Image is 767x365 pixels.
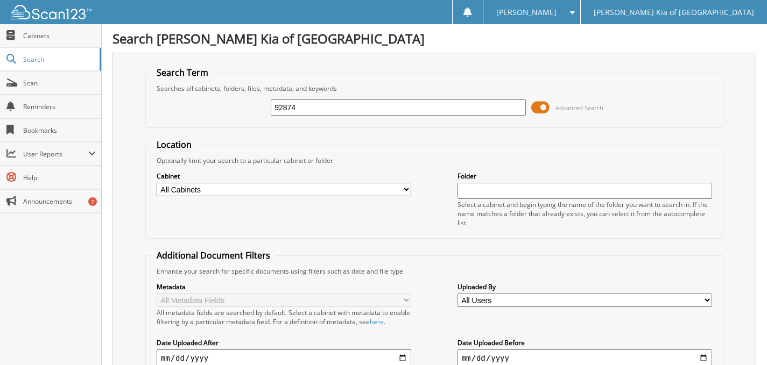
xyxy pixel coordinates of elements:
[23,126,96,135] span: Bookmarks
[151,267,717,276] div: Enhance your search for specific documents using filters such as date and file type.
[496,9,557,16] span: [PERSON_NAME]
[23,102,96,111] span: Reminders
[157,171,412,181] label: Cabinet
[157,282,412,291] label: Metadata
[112,30,756,47] h1: Search [PERSON_NAME] Kia of [GEOGRAPHIC_DATA]
[23,31,96,40] span: Cabinets
[23,149,88,159] span: User Reports
[370,317,384,326] a: here
[151,139,197,151] legend: Location
[458,171,713,181] label: Folder
[11,5,92,19] img: scan123-logo-white.svg
[23,78,96,88] span: Scan
[23,197,96,206] span: Announcements
[151,84,717,93] div: Searches all cabinets, folders, files, metadata, and keywords
[157,338,412,347] label: Date Uploaded After
[458,338,713,347] label: Date Uploaded Before
[151,249,276,261] legend: Additional Document Filters
[151,67,214,78] legend: Search Term
[23,173,96,182] span: Help
[458,282,713,291] label: Uploaded By
[458,200,713,227] div: Select a cabinet and begin typing the name of the folder you want to search in. If the name match...
[151,156,717,165] div: Optionally limit your search to a particular cabinet or folder
[594,9,754,16] span: [PERSON_NAME] Kia of [GEOGRAPHIC_DATA]
[88,197,97,206] div: 7
[555,104,603,112] span: Advanced Search
[23,55,94,64] span: Search
[157,308,412,326] div: All metadata fields are searched by default. Select a cabinet with metadata to enable filtering b...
